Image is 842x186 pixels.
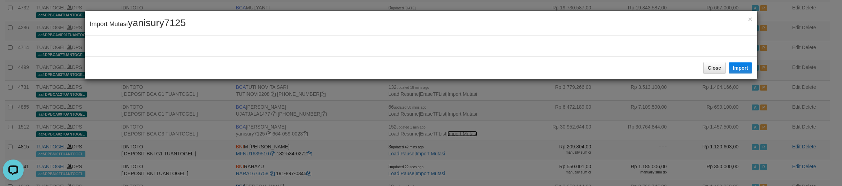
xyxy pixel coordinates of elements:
button: Close [703,62,726,74]
span: yanisury7125 [128,17,186,28]
span: Import Mutasi [90,21,186,28]
button: Import [729,62,752,73]
button: Close [748,15,752,23]
button: Open LiveChat chat widget [3,3,24,24]
span: × [748,15,752,23]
